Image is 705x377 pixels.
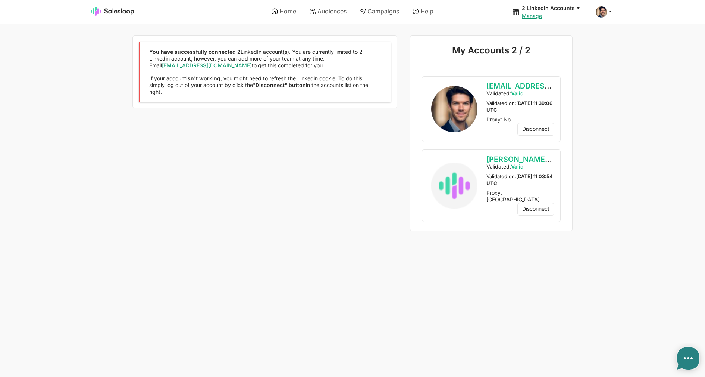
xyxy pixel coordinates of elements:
p: Proxy: [GEOGRAPHIC_DATA] [486,189,554,203]
a: [EMAIL_ADDRESS][DOMAIN_NAME] [162,62,252,68]
button: 2 LinkedIn Accounts [522,4,587,12]
a: Help [407,5,439,18]
img: Profile Image [431,86,477,132]
p: Proxy: No [486,116,554,123]
small: Validated on: [486,173,553,186]
a: Disconnect [517,203,554,216]
img: Salesloop [91,7,135,16]
span: [EMAIL_ADDRESS][DOMAIN_NAME] [486,81,613,90]
strong: [DATE] 11:39:06 UTC [486,100,552,113]
small: Validated on: [486,100,552,113]
p: Validated: [486,90,554,97]
strong: You have successfully connected 2 [149,49,241,55]
a: Manage [522,13,542,19]
p: If your account , you might need to refresh the Linkedin cookie. To do this, simply log out of yo... [149,75,373,95]
a: Campaigns [354,5,404,18]
span: Valid [511,163,524,170]
p: LinkedIn account(s). You are currently limited to 2 Linkedin account, however, you can add more o... [149,49,373,69]
a: Home [266,5,301,18]
p: My Accounts 2 / 2 [422,45,561,58]
img: Profile Image [431,179,437,185]
span: [PERSON_NAME][EMAIL_ADDRESS][DOMAIN_NAME] [486,155,674,164]
p: Validated: [486,163,554,170]
strong: "Disconnect" button [253,82,306,88]
a: Disconnect [517,123,554,136]
a: Audiences [304,5,352,18]
span: Valid [511,90,524,96]
strong: [DATE] 11:03:54 UTC [486,173,553,186]
strong: isn't working [186,75,220,81]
